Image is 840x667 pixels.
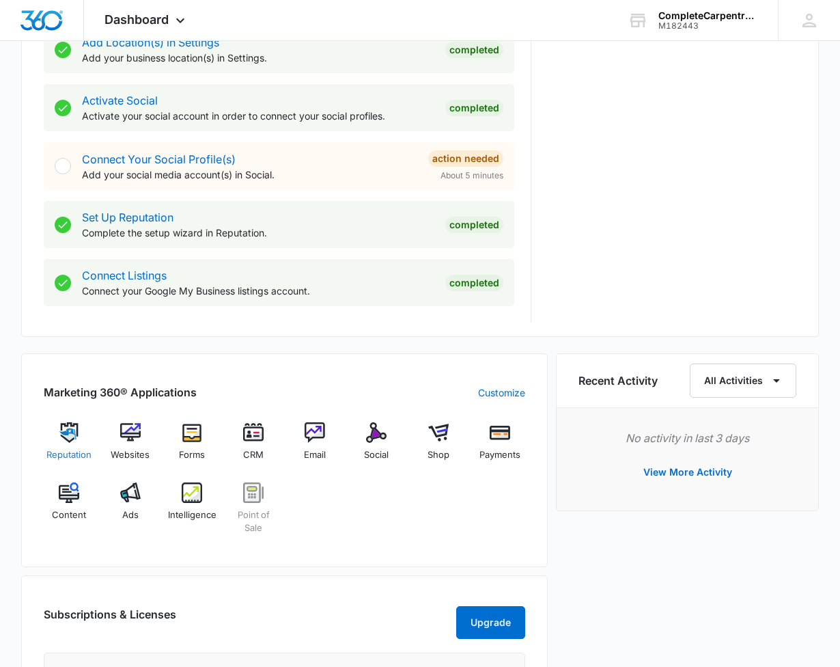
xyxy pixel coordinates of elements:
[82,152,236,166] a: Connect Your Social Profile(s)
[167,482,217,545] a: Intelligence
[630,456,746,489] button: View More Activity
[578,372,658,389] h6: Recent Activity
[82,167,418,182] p: Add your social media account(s) in Social.
[479,448,520,462] span: Payments
[578,430,797,446] p: No activity in last 3 days
[179,448,205,462] span: Forms
[658,10,758,21] div: account name
[445,275,503,291] div: Completed
[82,51,435,65] p: Add your business location(s) in Settings.
[44,606,176,634] h2: Subscriptions & Licenses
[104,12,169,27] span: Dashboard
[228,482,279,545] a: Point of Sale
[105,482,156,545] a: Ads
[82,284,435,298] p: Connect your Google My Business listings account.
[228,508,279,535] span: Point of Sale
[364,448,389,462] span: Social
[243,448,264,462] span: CRM
[82,109,435,123] p: Activate your social account in order to connect your social profiles.
[228,422,279,472] a: CRM
[122,508,139,522] span: Ads
[44,422,94,472] a: Reputation
[111,448,150,462] span: Websites
[290,422,340,472] a: Email
[82,36,219,49] a: Add Location(s) in Settings
[440,169,503,182] span: About 5 minutes
[52,508,86,522] span: Content
[478,385,525,400] a: Customize
[413,422,464,472] a: Shop
[351,422,402,472] a: Social
[475,422,525,472] a: Payments
[445,100,503,116] div: Completed
[82,94,158,107] a: Activate Social
[445,217,503,233] div: Completed
[456,606,525,639] button: Upgrade
[168,508,216,522] span: Intelligence
[658,21,758,31] div: account id
[82,226,435,240] p: Complete the setup wizard in Reputation.
[105,422,156,472] a: Websites
[690,364,796,398] button: All Activities
[304,448,326,462] span: Email
[44,384,197,400] h2: Marketing 360® Applications
[46,448,92,462] span: Reputation
[428,448,449,462] span: Shop
[167,422,217,472] a: Forms
[82,269,167,282] a: Connect Listings
[428,150,503,167] div: Action Needed
[445,42,503,58] div: Completed
[44,482,94,545] a: Content
[82,210,173,224] a: Set Up Reputation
